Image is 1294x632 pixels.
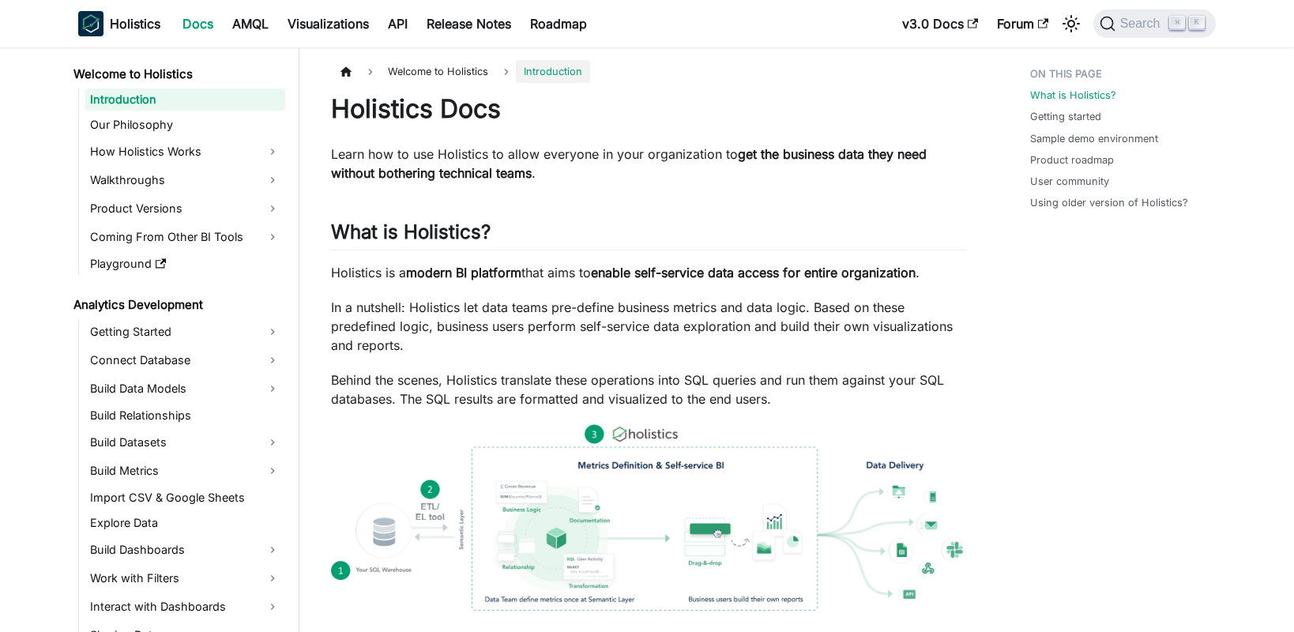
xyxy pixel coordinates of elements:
strong: enable self-service data access for entire organization [591,265,916,280]
a: What is Holistics? [1030,88,1116,103]
a: Work with Filters [85,566,285,591]
a: Using older version of Holistics? [1030,195,1188,210]
h1: Holistics Docs [331,93,967,125]
a: Our Philosophy [85,114,285,136]
h2: What is Holistics? [331,220,967,250]
a: Connect Database [85,348,285,373]
a: Docs [173,11,223,36]
a: Analytics Development [69,294,285,316]
a: Introduction [85,88,285,111]
a: Walkthroughs [85,167,285,193]
a: Sample demo environment [1030,131,1158,146]
a: Build Datasets [85,430,285,455]
a: Playground [85,253,285,275]
a: Visualizations [278,11,378,36]
img: Holistics [78,11,103,36]
nav: Breadcrumbs [331,60,967,83]
button: Switch between dark and light mode (currently light mode) [1059,11,1084,36]
p: Learn how to use Holistics to allow everyone in your organization to . [331,145,967,182]
a: Roadmap [521,11,596,36]
span: Search [1115,17,1170,31]
p: In a nutshell: Holistics let data teams pre-define business metrics and data logic. Based on thes... [331,298,967,355]
kbd: K [1189,16,1205,30]
a: API [378,11,417,36]
span: Welcome to Holistics [380,60,496,83]
a: Getting started [1030,109,1101,124]
a: Getting Started [85,319,285,344]
a: Release Notes [417,11,521,36]
a: Build Dashboards [85,537,285,562]
a: Product roadmap [1030,152,1114,167]
p: Holistics is a that aims to . [331,263,967,282]
a: HolisticsHolistics [78,11,160,36]
nav: Docs sidebar [62,47,299,632]
a: Welcome to Holistics [69,63,285,85]
span: Introduction [516,60,590,83]
a: Build Relationships [85,404,285,427]
a: Build Data Models [85,376,285,401]
a: How Holistics Works [85,139,285,164]
a: Interact with Dashboards [85,594,285,619]
a: Coming From Other BI Tools [85,224,285,250]
button: Search (Command+K) [1093,9,1216,38]
a: User community [1030,174,1109,189]
a: Import CSV & Google Sheets [85,487,285,509]
a: v3.0 Docs [893,11,987,36]
b: Holistics [110,14,160,33]
a: Forum [987,11,1058,36]
a: AMQL [223,11,278,36]
a: Explore Data [85,512,285,534]
p: Behind the scenes, Holistics translate these operations into SQL queries and run them against you... [331,371,967,408]
kbd: ⌘ [1169,16,1185,30]
img: How Holistics fits in your Data Stack [331,424,967,611]
a: Home page [331,60,361,83]
a: Product Versions [85,196,285,221]
strong: modern BI platform [406,265,521,280]
a: Build Metrics [85,458,285,483]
